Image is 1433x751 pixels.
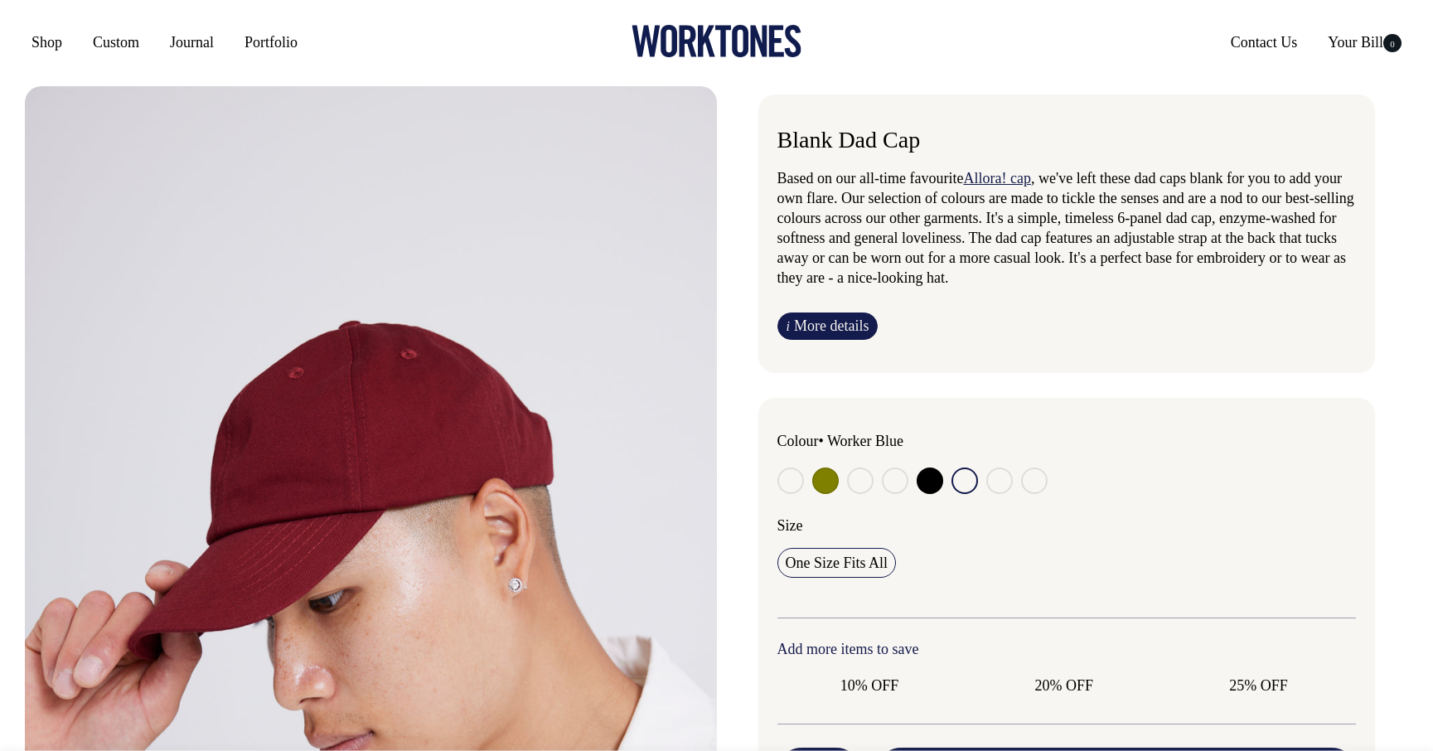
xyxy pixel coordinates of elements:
span: 25% OFF [1174,676,1343,695]
label: Worker Blue [827,433,903,449]
span: 0 [1383,34,1402,52]
span: 20% OFF [980,676,1148,695]
a: iMore details [777,313,879,340]
span: One Size Fits All [786,553,888,573]
h6: Add more items to save [777,642,1357,658]
a: Allora! cap [963,170,1030,187]
a: Shop [25,27,69,57]
a: Journal [163,27,220,57]
a: Custom [86,27,146,57]
a: Your Bill0 [1321,27,1408,57]
span: i [787,319,790,333]
a: Portfolio [238,27,304,57]
input: 25% OFF [1166,671,1351,700]
span: Based on our all-time favourite [777,170,964,187]
input: 20% OFF [971,671,1156,700]
a: Contact Us [1224,27,1305,57]
div: Colour [777,431,1009,451]
input: 10% OFF [777,671,962,700]
input: One Size Fits All [777,548,897,578]
span: • [819,433,824,449]
h6: Blank Dad Cap [777,128,1357,153]
span: , we've left these dad caps blank for you to add your own flare. Our selection of colours are mad... [777,170,1354,286]
div: Size [777,516,1357,535]
span: 10% OFF [786,676,954,695]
